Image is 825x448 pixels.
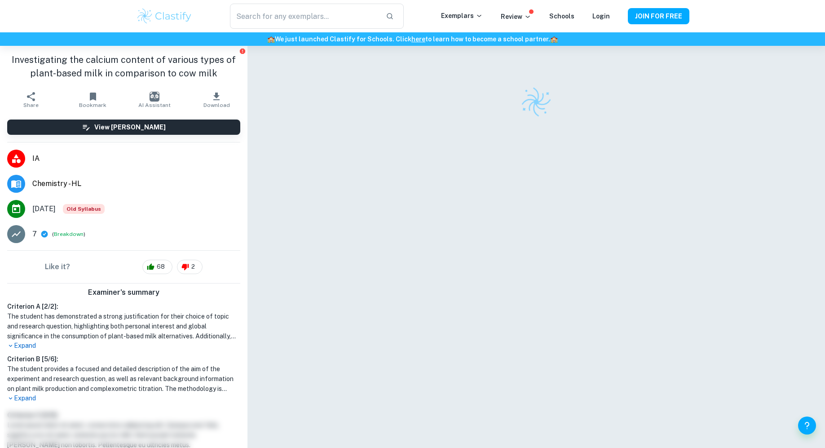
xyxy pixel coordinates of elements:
[177,260,203,274] div: 2
[7,354,240,364] h6: Criterion B [ 5 / 6 ]:
[549,13,574,20] a: Schools
[94,122,166,132] h6: View [PERSON_NAME]
[63,204,105,214] span: Old Syllabus
[7,364,240,394] h1: The student provides a focused and detailed description of the aim of the experiment and research...
[32,204,56,214] span: [DATE]
[4,287,244,298] h6: Examiner's summary
[230,4,378,29] input: Search for any exemplars...
[32,153,240,164] span: IA
[186,262,200,271] span: 2
[138,102,171,108] span: AI Assistant
[23,102,39,108] span: Share
[411,35,425,43] a: here
[136,7,193,25] img: Clastify logo
[7,120,240,135] button: View [PERSON_NAME]
[7,302,240,311] h6: Criterion A [ 2 / 2 ]:
[441,11,483,21] p: Exemplars
[239,48,246,54] button: Report issue
[185,87,247,112] button: Download
[7,311,240,341] h1: The student has demonstrated a strong justification for their choice of topic and research questi...
[7,394,240,403] p: Expand
[628,8,689,24] button: JOIN FOR FREE
[79,102,106,108] span: Bookmark
[52,230,85,239] span: ( )
[63,204,105,214] div: Starting from the May 2025 session, the Chemistry IA requirements have changed. It's OK to refer ...
[267,35,275,43] span: 🏫
[519,84,554,120] img: Clastify logo
[124,87,186,112] button: AI Assistant
[2,34,823,44] h6: We just launched Clastify for Schools. Click to learn how to become a school partner.
[54,230,84,238] button: Breakdown
[142,260,172,274] div: 68
[7,53,240,80] h1: Investigating the calcium content of various types of plant-based milk in comparison to cow milk
[798,417,816,435] button: Help and Feedback
[550,35,558,43] span: 🏫
[32,178,240,189] span: Chemistry - HL
[7,341,240,350] p: Expand
[150,92,159,102] img: AI Assistant
[62,87,124,112] button: Bookmark
[203,102,230,108] span: Download
[592,13,610,20] a: Login
[152,262,170,271] span: 68
[32,229,37,240] p: 7
[45,262,70,272] h6: Like it?
[501,12,531,22] p: Review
